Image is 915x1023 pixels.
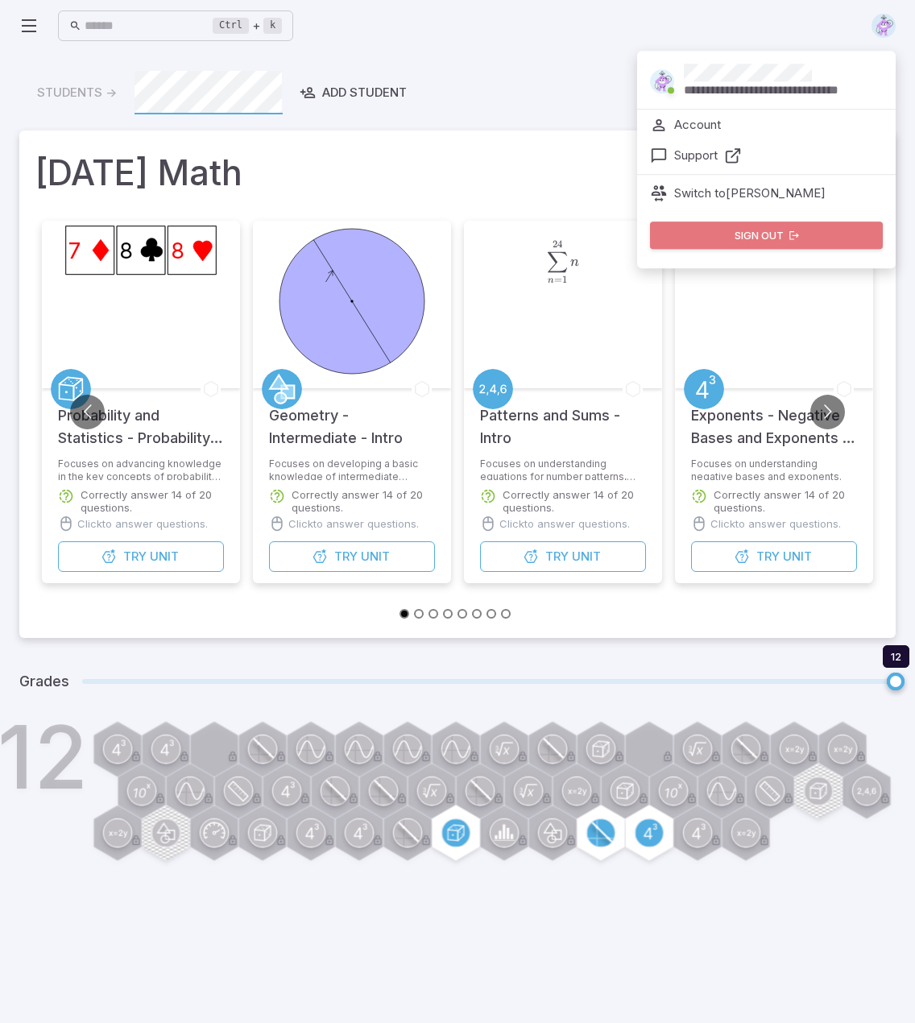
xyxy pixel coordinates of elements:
h5: Exponents - Negative Bases and Exponents - Intro [691,388,857,449]
p: Account [674,116,721,134]
span: Try [756,548,780,565]
button: TryUnit [269,541,435,572]
button: Go to slide 5 [457,609,467,619]
p: Click to answer questions. [499,516,630,532]
text: 8 [119,238,133,263]
kbd: k [263,18,282,34]
span: Try [334,548,358,565]
a: Geometry 2D [262,369,302,409]
p: Correctly answer 14 of 20 questions. [81,488,224,514]
button: Go to slide 3 [429,609,438,619]
h5: Grades [19,670,69,693]
p: Focuses on understanding negative bases and exponents. [691,458,857,480]
span: 12 [891,650,901,663]
p: Correctly answer 14 of 20 questions. [503,488,646,514]
span: n [570,255,579,269]
button: TryUnit [58,541,224,572]
h5: Geometry - Intermediate - Intro [269,388,435,449]
p: Click to answer questions. [710,516,841,532]
button: Go to slide 6 [472,609,482,619]
span: Try [123,548,147,565]
p: Focuses on understanding equations for number patterns, sums of sequential integers, and finding ... [480,458,646,480]
img: diamond.svg [650,69,674,93]
p: Click to answer questions. [288,516,419,532]
span: Unit [572,548,601,565]
button: Go to slide 2 [414,609,424,619]
button: Go to slide 1 [400,609,409,619]
span: ∑ [547,246,568,279]
div: Add Student [300,84,407,101]
h5: Probability and Statistics - Probability with Factorials Intro [58,388,224,449]
span: = [554,274,562,285]
span: Try [545,548,569,565]
span: n [548,275,554,285]
button: Go to slide 7 [486,609,496,619]
span: Unit [783,548,812,565]
p: Focuses on developing a basic knowledge of intermediate geometry. [269,458,435,480]
p: Correctly answer 14 of 20 questions. [292,488,435,514]
span: 24 [553,238,562,250]
h1: [DATE] Math [35,147,880,198]
button: TryUnit [480,541,646,572]
button: TryUnit [691,541,857,572]
a: Patterning [473,369,513,409]
p: Support [674,147,718,164]
text: 8 [171,238,184,263]
span: Unit [150,548,179,565]
p: Correctly answer 14 of 20 questions. [714,488,857,514]
a: Probability [51,369,91,409]
img: diamond.svg [872,14,896,38]
div: + [213,16,282,35]
h5: Patterns and Sums - Intro [480,388,646,449]
text: 7 [68,238,81,263]
kbd: Ctrl [213,18,249,34]
button: Go to previous slide [70,395,105,429]
button: Go to slide 8 [501,609,511,619]
p: Click to answer questions. [77,516,208,532]
button: Go to slide 4 [443,609,453,619]
button: Go to next slide [810,395,845,429]
p: Switch to [PERSON_NAME] [674,184,826,202]
button: Sign out [650,222,883,249]
span: 1 [562,274,567,285]
p: Focuses on advancing knowledge in the key concepts of probability including the introduction of f... [58,458,224,480]
span: ​ [568,239,569,266]
span: Unit [361,548,390,565]
a: Exponents [684,369,724,409]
